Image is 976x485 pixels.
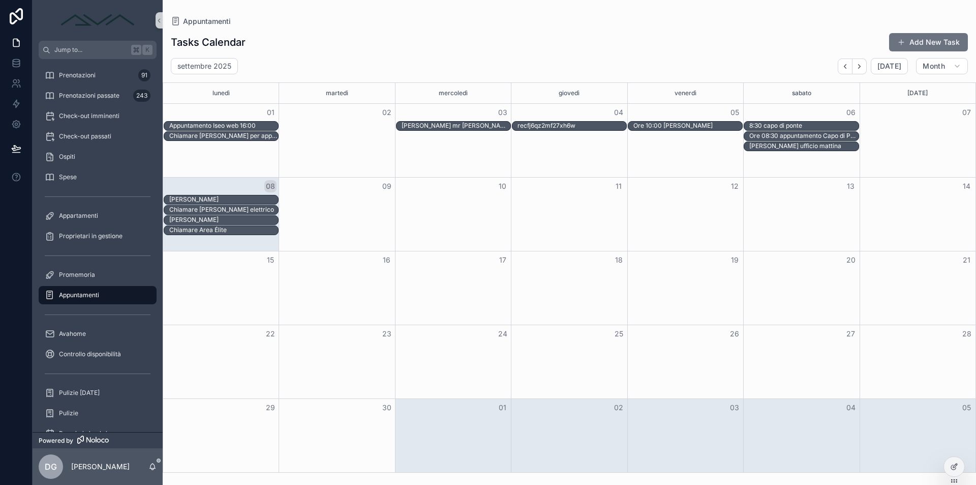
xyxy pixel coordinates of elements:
[133,90,150,102] div: 243
[264,106,277,119] button: 01
[633,122,713,130] div: Ore 10:00 [PERSON_NAME]
[961,402,973,414] button: 05
[381,402,393,414] button: 30
[497,402,509,414] button: 01
[728,180,741,192] button: 12
[728,402,741,414] button: 03
[39,87,157,105] a: Prenotazioni passate243
[397,83,509,103] div: mercoledì
[169,195,219,204] div: [PERSON_NAME]
[381,328,393,340] button: 23
[877,62,901,71] span: [DATE]
[59,271,95,279] span: Promemoria
[613,180,625,192] button: 11
[889,33,968,51] button: Add New Task
[39,148,157,166] a: Ospiti
[728,106,741,119] button: 05
[169,195,219,204] div: Claudio Gaffurini
[381,254,393,266] button: 16
[59,330,86,338] span: Avahome
[497,254,509,266] button: 17
[177,61,231,71] h2: settembre 2025
[745,83,858,103] div: sabato
[169,131,278,140] div: Chiamare Claudio gaffurini per appuntamento
[39,384,157,402] a: Pulizie [DATE]
[39,227,157,245] a: Proprietari in gestione
[59,71,96,79] span: Prenotazioni
[33,432,163,448] a: Powered by
[59,212,98,220] span: Appartamenti
[169,122,256,130] div: Appuntamento Iseo web 16:00
[33,59,163,432] div: scrollable content
[59,92,119,100] span: Prenotazioni passate
[497,328,509,340] button: 24
[171,16,231,26] a: Appuntamenti
[39,168,157,186] a: Spese
[169,121,256,130] div: Appuntamento Iseo web 16:00
[749,141,841,151] div: Pietro ufficio mattina
[169,205,274,214] div: Chiamare Nicola elettrico
[381,106,393,119] button: 02
[916,58,968,74] button: Month
[852,59,867,74] button: Next
[871,58,908,74] button: [DATE]
[59,153,75,161] span: Ospiti
[54,46,127,54] span: Jump to...
[402,121,510,130] div: Giovanni mr keting sito web ore 14:00
[171,35,246,49] h1: Tasks Calendar
[39,66,157,84] a: Prenotazioni91
[862,83,974,103] div: [DATE]
[749,131,858,140] div: Ore 08:30 appuntamento Capo di Ponte
[39,266,157,284] a: Promemoria
[39,207,157,225] a: Appartamenti
[749,122,802,130] div: 8:30 capo di ponte
[138,69,150,81] div: 91
[59,291,99,299] span: Appuntamenti
[281,83,393,103] div: martedì
[629,83,742,103] div: venerdì
[728,254,741,266] button: 19
[169,226,227,234] div: Chiamare Area Élite
[961,180,973,192] button: 14
[264,402,277,414] button: 29
[39,404,157,422] a: Pulizie
[163,82,976,473] div: Month View
[513,83,625,103] div: giovedì
[845,106,857,119] button: 06
[71,462,130,472] p: [PERSON_NAME]
[845,180,857,192] button: 13
[613,106,625,119] button: 04
[749,121,802,130] div: 8:30 capo di ponte
[613,254,625,266] button: 18
[497,180,509,192] button: 10
[264,180,277,192] button: 08
[169,206,274,214] div: Chiamare [PERSON_NAME] elettrico
[402,122,510,130] div: [PERSON_NAME] mr [PERSON_NAME] sito web ore 14:00
[169,215,219,224] div: Luca Pegurri
[39,107,157,125] a: Check-out imminenti
[59,132,111,140] span: Check-out passati
[961,106,973,119] button: 07
[59,350,121,358] span: Controllo disponibilità
[59,173,77,181] span: Spese
[613,328,625,340] button: 25
[381,180,393,192] button: 09
[169,132,278,140] div: Chiamare [PERSON_NAME] per appuntamento
[517,122,575,130] div: recfj6qz2mf27xh6w
[264,254,277,266] button: 15
[39,345,157,363] a: Controllo disponibilità
[57,12,138,28] img: App logo
[39,127,157,146] a: Check-out passati
[183,16,231,26] span: Appuntamenti
[497,106,509,119] button: 03
[39,286,157,304] a: Appuntamenti
[59,232,123,240] span: Proprietari in gestione
[169,225,227,235] div: Chiamare Area Élite
[845,402,857,414] button: 04
[59,409,78,417] span: Pulizie
[39,325,157,343] a: Avahome
[39,437,73,445] span: Powered by
[633,121,713,130] div: Ore 10:00 Iseo Claudio Gaffurini
[39,424,157,443] a: Prossimi check-in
